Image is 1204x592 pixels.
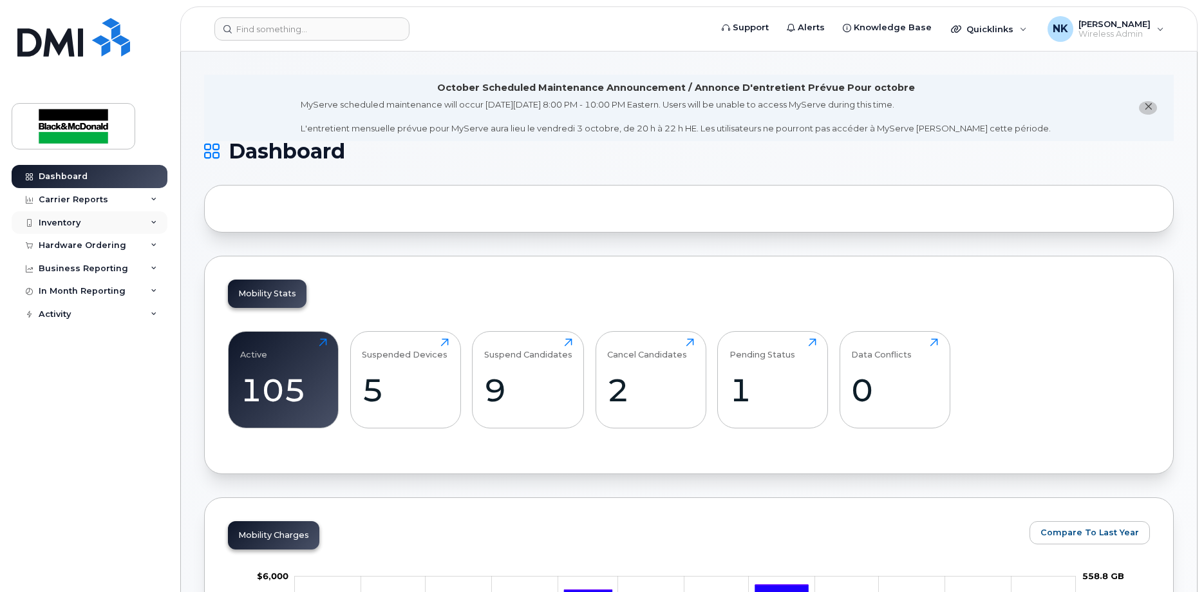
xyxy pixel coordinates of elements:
tspan: 558.8 GB [1082,571,1124,581]
button: close notification [1139,101,1157,115]
a: Pending Status1 [729,338,816,421]
div: Active [240,338,267,359]
a: Suspend Candidates9 [484,338,572,421]
a: Data Conflicts0 [851,338,938,421]
tspan: $6,000 [257,571,288,581]
div: Suspend Candidates [484,338,572,359]
div: 0 [851,371,938,409]
div: 2 [607,371,694,409]
a: Active105 [240,338,327,421]
a: Cancel Candidates2 [607,338,694,421]
div: 5 [362,371,449,409]
div: October Scheduled Maintenance Announcement / Annonce D'entretient Prévue Pour octobre [437,81,915,95]
div: 1 [729,371,816,409]
g: $0 [257,571,288,581]
a: Suspended Devices5 [362,338,449,421]
div: Data Conflicts [851,338,912,359]
div: Suspended Devices [362,338,447,359]
div: 9 [484,371,572,409]
div: Cancel Candidates [607,338,687,359]
div: 105 [240,371,327,409]
span: Compare To Last Year [1040,526,1139,539]
div: MyServe scheduled maintenance will occur [DATE][DATE] 8:00 PM - 10:00 PM Eastern. Users will be u... [301,99,1051,135]
div: Pending Status [729,338,795,359]
span: Dashboard [229,142,345,161]
button: Compare To Last Year [1030,521,1150,544]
